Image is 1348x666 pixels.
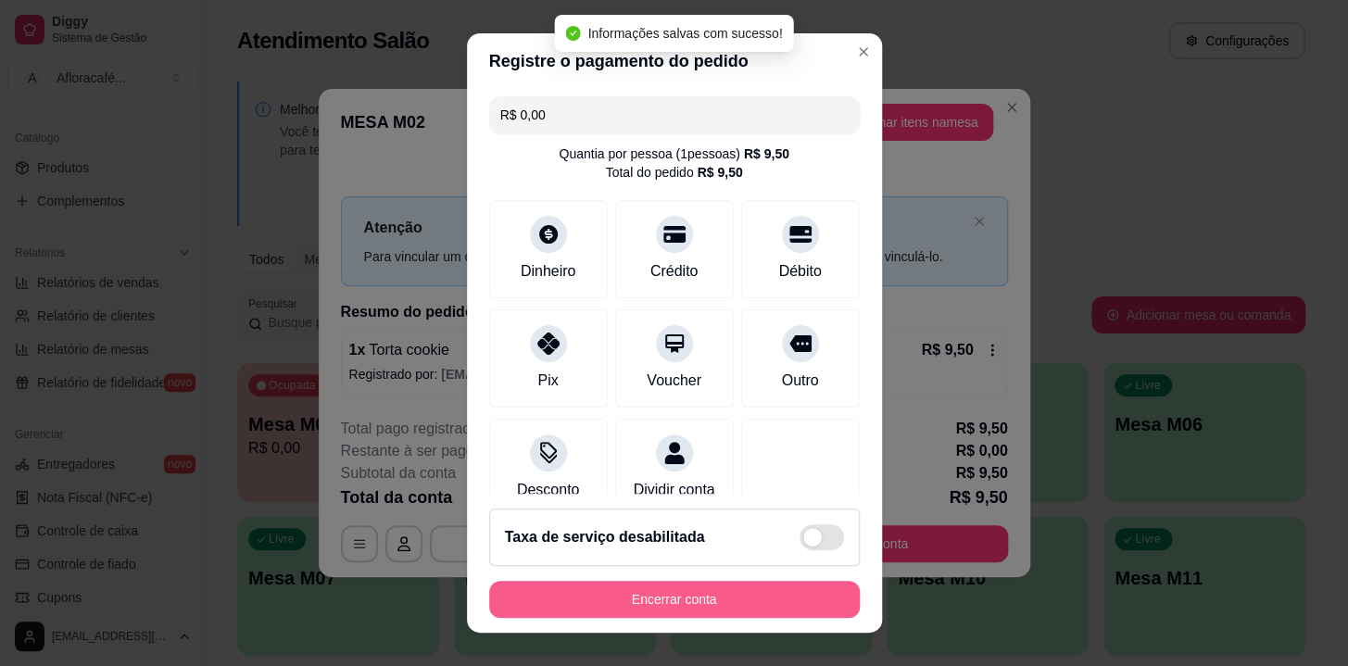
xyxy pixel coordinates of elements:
div: R$ 9,50 [697,163,742,182]
div: Voucher [647,370,701,392]
div: Pix [537,370,558,392]
div: Outro [781,370,818,392]
button: Close [849,37,878,67]
div: Dividir conta [633,479,714,501]
div: Desconto [517,479,580,501]
div: R$ 9,50 [744,145,789,163]
div: Quantia por pessoa ( 1 pessoas) [559,145,788,163]
input: Ex.: hambúrguer de cordeiro [500,96,849,133]
header: Registre o pagamento do pedido [467,33,882,89]
button: Encerrar conta [489,581,860,618]
div: Débito [778,260,821,283]
h2: Taxa de serviço desabilitada [505,526,705,548]
div: Dinheiro [521,260,576,283]
span: check-circle [565,26,580,41]
span: Informações salvas com sucesso! [587,26,782,41]
div: Crédito [650,260,699,283]
div: Total do pedido [605,163,742,182]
